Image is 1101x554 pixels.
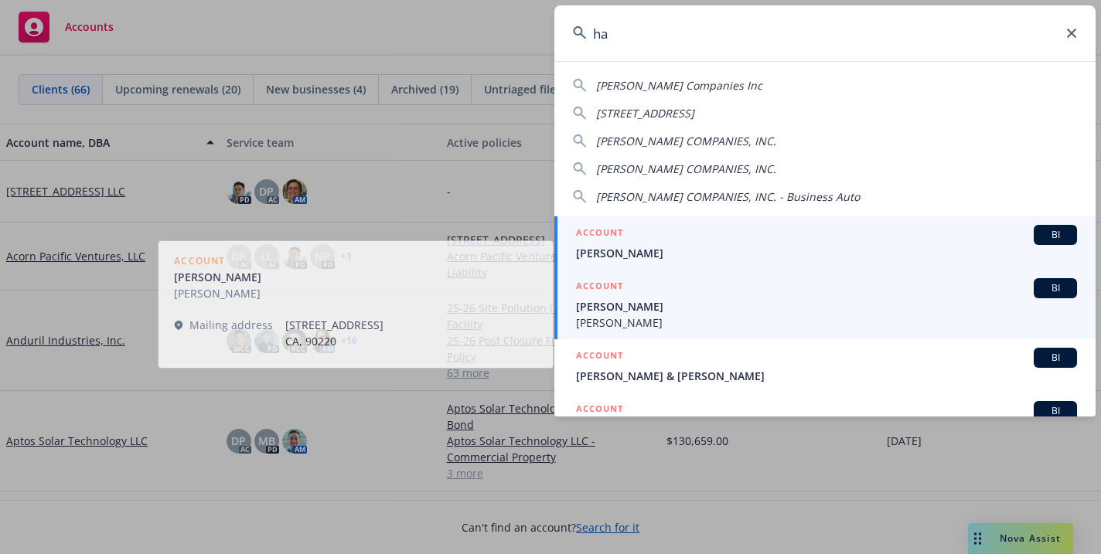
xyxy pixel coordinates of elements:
h5: ACCOUNT [576,401,623,420]
span: BI [1040,228,1071,242]
span: [PERSON_NAME] [576,314,1077,331]
span: [PERSON_NAME] [576,298,1077,314]
span: [STREET_ADDRESS] [596,106,694,121]
h5: ACCOUNT [576,225,623,243]
span: [PERSON_NAME] COMPANIES, INC. [596,134,776,148]
span: BI [1040,351,1071,365]
a: ACCOUNTBI[PERSON_NAME] & [PERSON_NAME] [554,339,1096,393]
a: ACCOUNTBI[PERSON_NAME] [554,216,1096,270]
span: BI [1040,404,1071,418]
span: [PERSON_NAME] COMPANIES, INC. [596,161,776,176]
h5: ACCOUNT [576,278,623,297]
a: ACCOUNTBI [554,393,1096,446]
a: ACCOUNTBI[PERSON_NAME][PERSON_NAME] [554,270,1096,339]
span: [PERSON_NAME] Companies Inc [596,78,762,93]
span: BI [1040,281,1071,295]
h5: ACCOUNT [576,348,623,366]
span: [PERSON_NAME] COMPANIES, INC. - Business Auto [596,189,860,204]
span: [PERSON_NAME] & [PERSON_NAME] [576,368,1077,384]
span: [PERSON_NAME] [576,245,1077,261]
input: Search... [554,5,1096,61]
